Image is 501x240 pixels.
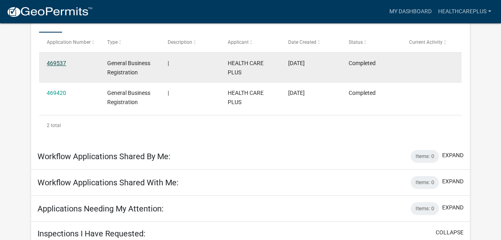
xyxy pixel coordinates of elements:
[442,203,464,212] button: expand
[37,178,179,187] h5: Workflow Applications Shared With Me:
[37,204,164,213] h5: Applications Needing My Attention:
[220,33,281,52] datatable-header-cell: Applicant
[168,60,169,66] span: |
[281,33,341,52] datatable-header-cell: Date Created
[442,177,464,186] button: expand
[409,39,443,45] span: Current Activity
[37,152,170,161] h5: Workflow Applications Shared By Me:
[349,60,376,66] span: Completed
[47,39,91,45] span: Application Number
[107,90,150,105] span: General Business Registration
[411,176,439,189] div: Items: 0
[160,33,220,52] datatable-header-cell: Description
[436,228,464,237] button: collapse
[341,33,401,52] datatable-header-cell: Status
[39,115,462,135] div: 2 total
[228,60,264,76] span: HEALTH CARE PLUS
[288,39,316,45] span: Date Created
[107,39,118,45] span: Type
[47,90,66,96] a: 469420
[228,90,264,105] span: HEALTH CARE PLUS
[349,90,376,96] span: Completed
[47,60,66,66] a: 469537
[411,202,439,215] div: Items: 0
[435,4,495,19] a: healthcareplus
[39,33,100,52] datatable-header-cell: Application Number
[168,39,192,45] span: Description
[107,60,150,76] span: General Business Registration
[288,60,305,66] span: 08/26/2025
[100,33,160,52] datatable-header-cell: Type
[168,90,169,96] span: |
[401,33,462,52] datatable-header-cell: Current Activity
[386,4,435,19] a: My Dashboard
[228,39,249,45] span: Applicant
[411,150,439,163] div: Items: 0
[37,229,146,238] h5: Inspections I Have Requested:
[442,151,464,160] button: expand
[349,39,363,45] span: Status
[288,90,305,96] span: 08/26/2025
